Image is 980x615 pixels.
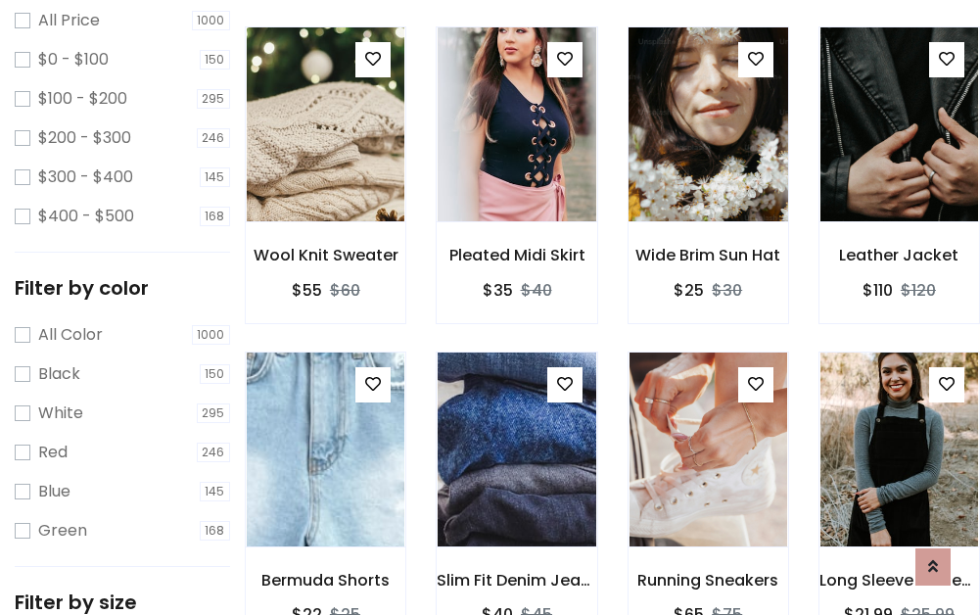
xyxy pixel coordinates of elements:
h6: $35 [483,281,513,300]
h6: Running Sneakers [629,571,788,590]
span: 1000 [192,11,231,30]
label: All Color [38,323,103,347]
del: $30 [712,279,742,302]
span: 150 [200,50,231,70]
span: 246 [197,128,231,148]
h6: Leather Jacket [819,246,979,264]
span: 145 [200,482,231,501]
span: 1000 [192,325,231,345]
label: $0 - $100 [38,48,109,71]
h5: Filter by size [15,591,230,614]
del: $40 [521,279,552,302]
label: All Price [38,9,100,32]
label: $400 - $500 [38,205,134,228]
del: $120 [901,279,936,302]
del: $60 [330,279,360,302]
h6: Wide Brim Sun Hat [629,246,788,264]
h6: Wool Knit Sweater [246,246,405,264]
label: Red [38,441,68,464]
span: 246 [197,443,231,462]
h6: Long Sleeve Henley T-Shirt [819,571,979,590]
h6: $55 [292,281,322,300]
span: 150 [200,364,231,384]
span: 145 [200,167,231,187]
span: 168 [200,521,231,541]
h6: $110 [863,281,893,300]
label: $300 - $400 [38,166,133,189]
label: Black [38,362,80,386]
span: 295 [197,403,231,423]
label: $200 - $300 [38,126,131,150]
h5: Filter by color [15,276,230,300]
h6: Slim Fit Denim Jeans [437,571,596,590]
span: 295 [197,89,231,109]
span: 168 [200,207,231,226]
h6: Bermuda Shorts [246,571,405,590]
h6: $25 [674,281,704,300]
label: Green [38,519,87,543]
h6: Pleated Midi Skirt [437,246,596,264]
label: Blue [38,480,70,503]
label: $100 - $200 [38,87,127,111]
label: White [38,402,83,425]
